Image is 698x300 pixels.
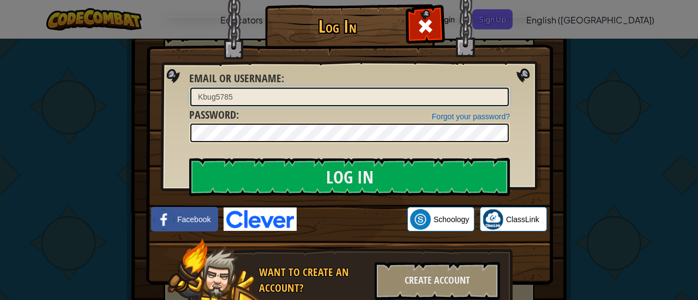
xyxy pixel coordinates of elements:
img: facebook_small.png [154,209,174,230]
img: classlink-logo-small.png [483,209,503,230]
a: Forgot your password? [432,112,510,121]
span: ClassLink [506,214,539,225]
span: Facebook [177,214,210,225]
img: schoology.png [410,209,431,230]
div: Create Account [375,262,500,300]
span: Password [189,107,236,122]
label: : [189,107,239,123]
img: clever-logo-blue.png [224,207,297,231]
span: Email or Username [189,71,281,85]
iframe: Sign in with Google Button [297,207,407,231]
input: Log In [189,158,510,196]
span: Schoology [434,214,469,225]
div: Want to create an account? [259,265,368,296]
h1: Log In [268,17,407,36]
label: : [189,71,284,87]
